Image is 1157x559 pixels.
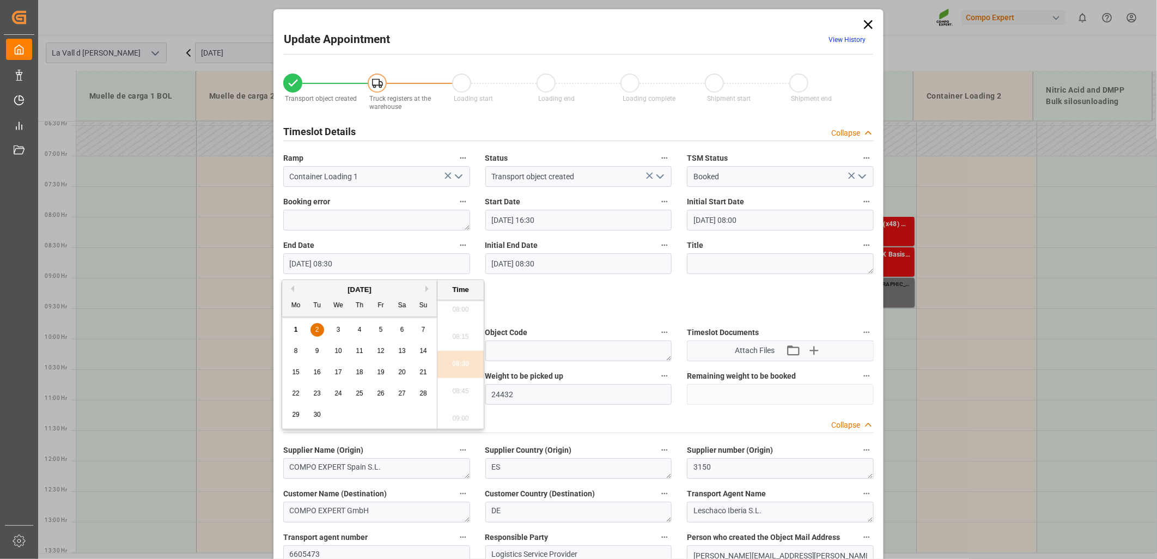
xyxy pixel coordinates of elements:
span: 1 [294,326,298,333]
span: 7 [422,326,425,333]
button: open menu [853,168,869,185]
div: Choose Thursday, September 25th, 2025 [353,387,367,400]
button: Person who created the Object Mail Address [860,530,874,544]
div: Choose Friday, September 12th, 2025 [374,344,388,358]
div: Choose Monday, September 29th, 2025 [289,408,303,422]
input: DD.MM.YYYY HH:MM [485,210,672,230]
span: Weight to be picked up [485,370,564,382]
h2: Update Appointment [284,31,390,48]
div: Choose Sunday, September 14th, 2025 [417,344,430,358]
div: Choose Monday, September 15th, 2025 [289,366,303,379]
span: Shipment end [791,95,832,102]
div: Choose Sunday, September 28th, 2025 [417,387,430,400]
div: Fr [374,299,388,313]
span: 24 [334,390,342,397]
div: Choose Thursday, September 11th, 2025 [353,344,367,358]
span: 11 [356,347,363,355]
div: Choose Friday, September 5th, 2025 [374,323,388,337]
span: 2 [315,326,319,333]
div: Choose Wednesday, September 3rd, 2025 [332,323,345,337]
button: Supplier Country (Origin) [657,443,672,457]
div: Time [440,284,481,295]
span: Remaining weight to be booked [687,370,796,382]
span: Customer Name (Destination) [283,488,387,500]
button: open menu [651,168,668,185]
span: 3 [337,326,340,333]
span: 21 [419,368,427,376]
div: Tu [310,299,324,313]
div: We [332,299,345,313]
input: DD.MM.YYYY HH:MM [283,253,470,274]
span: Transport agent number [283,532,368,543]
span: 26 [377,390,384,397]
span: Loading complete [623,95,675,102]
span: 23 [313,390,320,397]
div: Choose Saturday, September 27th, 2025 [395,387,409,400]
div: Choose Monday, September 22nd, 2025 [289,387,303,400]
div: Th [353,299,367,313]
textarea: COMPO EXPERT GmbH [283,502,470,522]
span: 4 [358,326,362,333]
span: Ramp [283,153,303,164]
span: TSM Status [687,153,728,164]
div: Choose Monday, September 8th, 2025 [289,344,303,358]
h2: Timeslot Details [283,124,356,139]
span: Object Code [485,327,528,338]
div: month 2025-09 [285,319,434,426]
button: Weight to be picked up [657,369,672,383]
span: 5 [379,326,383,333]
span: Supplier Name (Origin) [283,445,363,456]
div: [DATE] [282,284,437,295]
div: Choose Tuesday, September 2nd, 2025 [310,323,324,337]
textarea: DE [485,502,672,522]
div: Collapse [831,420,860,431]
span: 8 [294,347,298,355]
span: Status [485,153,508,164]
button: Title [860,238,874,252]
button: End Date [456,238,470,252]
button: Previous Month [288,285,294,292]
span: Initial End Date [485,240,538,251]
div: Choose Friday, September 26th, 2025 [374,387,388,400]
span: Timeslot Documents [687,327,759,338]
div: Choose Tuesday, September 9th, 2025 [310,344,324,358]
span: End Date [283,240,314,251]
span: Truck registers at the warehouse [369,95,431,111]
textarea: Leschaco Iberia S.L. [687,502,874,522]
button: Initial End Date [657,238,672,252]
span: Initial Start Date [687,196,744,208]
span: Loading end [538,95,575,102]
div: Choose Tuesday, September 30th, 2025 [310,408,324,422]
button: Next Month [425,285,432,292]
div: Choose Tuesday, September 23rd, 2025 [310,387,324,400]
div: Choose Saturday, September 20th, 2025 [395,366,409,379]
div: Choose Monday, September 1st, 2025 [289,323,303,337]
span: 17 [334,368,342,376]
span: Customer Country (Destination) [485,488,595,500]
div: Collapse [831,127,860,139]
button: Object Code [657,325,672,339]
div: Choose Sunday, September 21st, 2025 [417,366,430,379]
button: Start Date [657,195,672,209]
div: Choose Tuesday, September 16th, 2025 [310,366,324,379]
button: TSM Status [860,151,874,165]
span: Supplier number (Origin) [687,445,773,456]
a: View History [829,36,866,44]
div: Mo [289,299,303,313]
span: 29 [292,411,299,418]
textarea: 3150 [687,458,874,479]
button: Ramp [456,151,470,165]
div: Choose Thursday, September 18th, 2025 [353,366,367,379]
div: Choose Friday, September 19th, 2025 [374,366,388,379]
input: Type to search/select [283,166,470,187]
span: Attach Files [735,345,775,356]
button: Initial Start Date [860,195,874,209]
button: Responsible Party [657,530,672,544]
div: Choose Wednesday, September 17th, 2025 [332,366,345,379]
span: 19 [377,368,384,376]
span: Loading start [454,95,493,102]
span: 15 [292,368,299,376]
span: Transport object created [285,95,357,102]
span: Booking error [283,196,330,208]
span: Responsible Party [485,532,549,543]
